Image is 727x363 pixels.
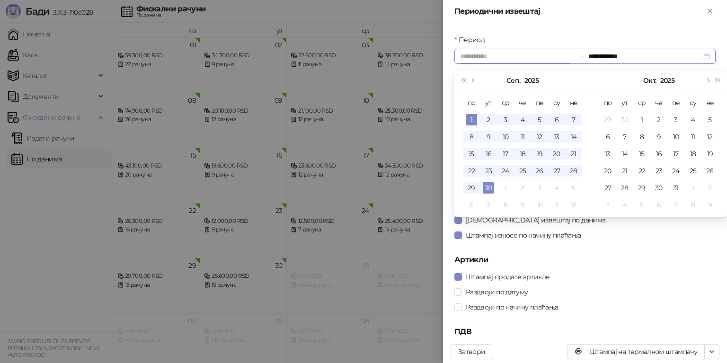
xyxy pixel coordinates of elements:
td: 2025-09-20 [548,145,565,162]
button: Затвори [451,344,493,359]
div: 2 [483,114,494,125]
div: 3 [670,114,682,125]
div: 24 [500,165,511,177]
button: Изабери месец [506,71,520,90]
div: 25 [517,165,528,177]
td: 2025-10-16 [650,145,667,162]
div: 19 [534,148,545,159]
td: 2025-10-03 [531,179,548,196]
td: 2025-11-01 [684,179,701,196]
div: 21 [619,165,630,177]
td: 2025-10-10 [667,128,684,145]
td: 2025-09-10 [497,128,514,145]
span: to [577,53,585,60]
td: 2025-11-03 [599,196,616,213]
td: 2025-09-21 [565,145,582,162]
div: 10 [534,199,545,211]
td: 2025-10-13 [599,145,616,162]
td: 2025-09-13 [548,128,565,145]
th: ср [633,94,650,111]
div: 3 [500,114,511,125]
button: Следећа година (Control + right) [713,71,723,90]
td: 2025-09-24 [497,162,514,179]
td: 2025-10-05 [701,111,718,128]
div: 2 [517,182,528,194]
td: 2025-09-27 [548,162,565,179]
div: 30 [483,182,494,194]
div: 12 [704,131,716,142]
div: 17 [670,148,682,159]
div: 22 [466,165,477,177]
div: 29 [602,114,613,125]
div: 5 [568,182,579,194]
span: Раздвоји по датуму [462,287,532,297]
div: 1 [466,114,477,125]
td: 2025-09-28 [565,162,582,179]
div: 7 [670,199,682,211]
button: Штампај на термалном штампачу [567,344,705,359]
td: 2025-10-24 [667,162,684,179]
div: 2 [653,114,665,125]
div: 5 [636,199,647,211]
div: 29 [466,182,477,194]
div: 6 [653,199,665,211]
td: 2025-11-08 [684,196,701,213]
td: 2025-09-11 [514,128,531,145]
td: 2025-11-02 [701,179,718,196]
td: 2025-09-06 [548,111,565,128]
div: 1 [687,182,699,194]
td: 2025-10-08 [633,128,650,145]
td: 2025-09-29 [599,111,616,128]
div: 11 [687,131,699,142]
input: Период [460,51,573,62]
td: 2025-09-22 [463,162,480,179]
div: 30 [653,182,665,194]
td: 2025-09-19 [531,145,548,162]
h5: Артикли [454,254,716,266]
td: 2025-10-17 [667,145,684,162]
td: 2025-10-08 [497,196,514,213]
div: 21 [568,148,579,159]
td: 2025-10-27 [599,179,616,196]
span: Штампај продате артикле [462,272,553,282]
td: 2025-09-15 [463,145,480,162]
th: су [548,94,565,111]
div: 2 [704,182,716,194]
div: 10 [500,131,511,142]
td: 2025-09-01 [463,111,480,128]
td: 2025-09-02 [480,111,497,128]
td: 2025-09-08 [463,128,480,145]
th: ут [616,94,633,111]
td: 2025-10-20 [599,162,616,179]
td: 2025-11-04 [616,196,633,213]
div: 15 [466,148,477,159]
div: 5 [534,114,545,125]
th: че [650,94,667,111]
td: 2025-09-30 [616,111,633,128]
div: 13 [551,131,562,142]
th: ут [480,94,497,111]
th: не [701,94,718,111]
td: 2025-10-07 [616,128,633,145]
th: ср [497,94,514,111]
div: 18 [517,148,528,159]
button: Close [704,6,716,17]
td: 2025-10-09 [514,196,531,213]
div: 28 [568,165,579,177]
div: 13 [602,148,613,159]
div: 8 [687,199,699,211]
div: 25 [687,165,699,177]
td: 2025-09-26 [531,162,548,179]
div: 4 [517,114,528,125]
div: 9 [483,131,494,142]
td: 2025-09-12 [531,128,548,145]
div: 27 [602,182,613,194]
span: swap-right [577,53,585,60]
label: Период [454,35,490,45]
th: по [463,94,480,111]
td: 2025-10-05 [565,179,582,196]
th: по [599,94,616,111]
td: 2025-09-30 [480,179,497,196]
span: Штампај износе по начину плаћања [462,230,585,240]
td: 2025-11-09 [701,196,718,213]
